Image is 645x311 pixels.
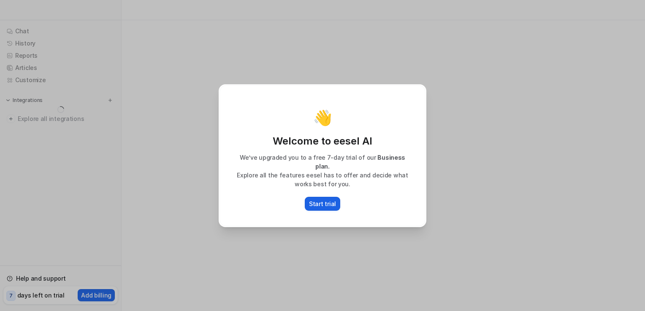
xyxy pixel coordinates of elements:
button: Start trial [305,197,340,211]
p: Start trial [309,199,336,208]
p: Explore all the features eesel has to offer and decide what works best for you. [228,171,417,188]
p: 👋 [313,109,332,126]
p: We’ve upgraded you to a free 7-day trial of our [228,153,417,171]
p: Welcome to eesel AI [228,134,417,148]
